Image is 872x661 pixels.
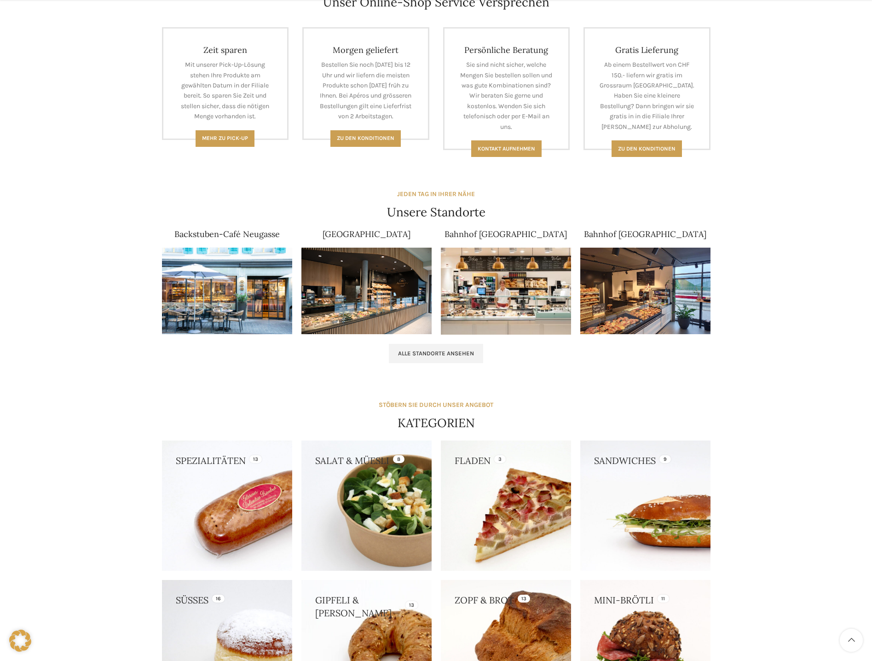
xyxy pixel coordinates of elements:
[471,140,542,157] a: Kontakt aufnehmen
[398,350,474,357] span: Alle Standorte ansehen
[397,189,475,199] div: JEDEN TAG IN IHRER NÄHE
[478,145,535,152] span: Kontakt aufnehmen
[323,229,410,239] a: [GEOGRAPHIC_DATA]
[398,415,475,431] h4: KATEGORIEN
[584,229,706,239] a: Bahnhof [GEOGRAPHIC_DATA]
[618,145,676,152] span: Zu den konditionen
[177,60,274,122] p: Mit unserer Pick-Up-Lösung stehen Ihre Produkte am gewählten Datum in der Filiale bereit. So spar...
[389,344,483,363] a: Alle Standorte ansehen
[458,60,555,132] p: Sie sind nicht sicher, welche Mengen Sie bestellen sollen und was gute Kombinationen sind? Wir be...
[612,140,682,157] a: Zu den konditionen
[379,400,493,410] div: STÖBERN SIE DURCH UNSER ANGEBOT
[337,135,394,141] span: Zu den Konditionen
[202,135,248,141] span: Mehr zu Pick-Up
[196,130,254,147] a: Mehr zu Pick-Up
[174,229,280,239] a: Backstuben-Café Neugasse
[840,629,863,652] a: Scroll to top button
[318,45,414,55] h4: Morgen geliefert
[387,204,485,220] h4: Unsere Standorte
[318,60,414,122] p: Bestellen Sie noch [DATE] bis 12 Uhr und wir liefern die meisten Produkte schon [DATE] früh zu Ih...
[177,45,274,55] h4: Zeit sparen
[330,130,401,147] a: Zu den Konditionen
[458,45,555,55] h4: Persönliche Beratung
[599,45,695,55] h4: Gratis Lieferung
[445,229,567,239] a: Bahnhof [GEOGRAPHIC_DATA]
[599,60,695,132] p: Ab einem Bestellwert von CHF 150.- liefern wir gratis im Grossraum [GEOGRAPHIC_DATA]. Haben Sie e...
